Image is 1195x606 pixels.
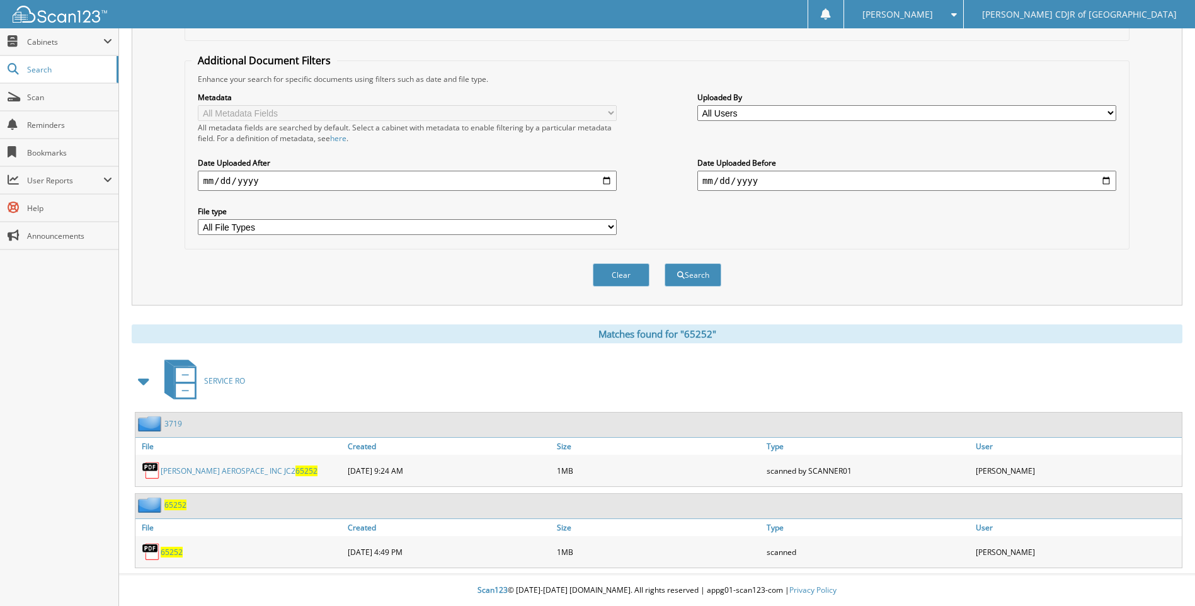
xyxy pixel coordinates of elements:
[295,466,317,476] span: 65252
[345,458,554,483] div: [DATE] 9:24 AM
[345,438,554,455] a: Created
[142,461,161,480] img: PDF.png
[161,547,183,557] a: 65252
[973,458,1182,483] div: [PERSON_NAME]
[27,231,112,241] span: Announcements
[27,203,112,214] span: Help
[27,64,110,75] span: Search
[198,206,617,217] label: File type
[862,11,933,18] span: [PERSON_NAME]
[142,542,161,561] img: PDF.png
[198,171,617,191] input: start
[27,92,112,103] span: Scan
[138,416,164,432] img: folder2.png
[330,133,346,144] a: here
[164,500,186,510] a: 65252
[204,375,245,386] span: SERVICE RO
[593,263,649,287] button: Clear
[697,171,1116,191] input: end
[198,122,617,144] div: All metadata fields are searched by default. Select a cabinet with metadata to enable filtering b...
[665,263,721,287] button: Search
[763,438,973,455] a: Type
[554,438,763,455] a: Size
[789,585,837,595] a: Privacy Policy
[554,539,763,564] div: 1MB
[198,157,617,168] label: Date Uploaded After
[192,74,1122,84] div: Enhance your search for specific documents using filters such as date and file type.
[161,466,317,476] a: [PERSON_NAME] AEROSPACE_ INC JC265252
[763,519,973,536] a: Type
[119,575,1195,606] div: © [DATE]-[DATE] [DOMAIN_NAME]. All rights reserved | appg01-scan123-com |
[973,539,1182,564] div: [PERSON_NAME]
[345,519,554,536] a: Created
[554,519,763,536] a: Size
[973,438,1182,455] a: User
[13,6,107,23] img: scan123-logo-white.svg
[697,157,1116,168] label: Date Uploaded Before
[192,54,337,67] legend: Additional Document Filters
[973,519,1182,536] a: User
[982,11,1177,18] span: [PERSON_NAME] CDJR of [GEOGRAPHIC_DATA]
[132,324,1182,343] div: Matches found for "65252"
[27,120,112,130] span: Reminders
[763,539,973,564] div: scanned
[27,175,103,186] span: User Reports
[697,92,1116,103] label: Uploaded By
[1132,546,1195,606] iframe: Chat Widget
[27,147,112,158] span: Bookmarks
[345,539,554,564] div: [DATE] 4:49 PM
[198,92,617,103] label: Metadata
[763,458,973,483] div: scanned by SCANNER01
[164,418,182,429] a: 3719
[554,458,763,483] div: 1MB
[477,585,508,595] span: Scan123
[135,519,345,536] a: File
[135,438,345,455] a: File
[138,497,164,513] img: folder2.png
[27,37,103,47] span: Cabinets
[157,356,245,406] a: SERVICE RO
